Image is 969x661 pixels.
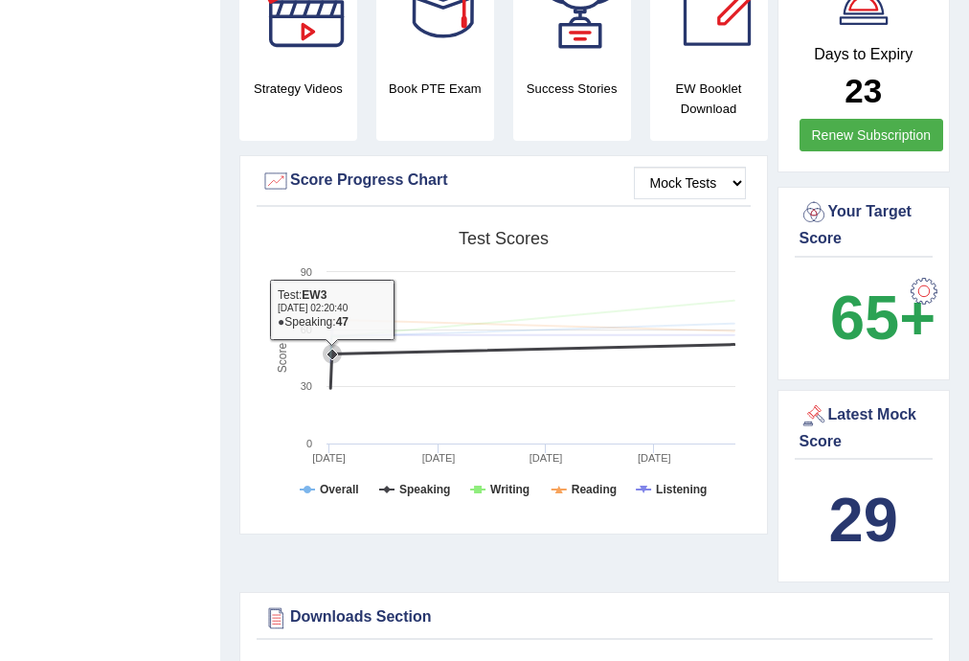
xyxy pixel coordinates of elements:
b: 23 [845,72,882,109]
tspan: Score [276,343,289,374]
div: Downloads Section [261,604,928,632]
h4: Book PTE Exam [376,79,494,99]
text: 90 [301,266,312,278]
tspan: [DATE] [312,452,346,464]
h4: Strategy Videos [239,79,357,99]
a: Renew Subscription [800,119,944,151]
text: 60 [301,324,312,335]
tspan: [DATE] [530,452,563,464]
div: Latest Mock Score [800,401,929,453]
text: 30 [301,380,312,392]
b: 65+ [830,283,935,353]
tspan: Reading [572,483,617,496]
h4: EW Booklet Download [650,79,768,119]
tspan: [DATE] [422,452,456,464]
h4: Days to Expiry [800,46,929,63]
tspan: Speaking [399,483,450,496]
div: Your Target Score [800,198,929,250]
tspan: Writing [490,483,530,496]
tspan: Overall [320,483,359,496]
div: Score Progress Chart [261,167,746,195]
h4: Success Stories [513,79,631,99]
text: 0 [306,438,312,449]
tspan: [DATE] [638,452,671,464]
tspan: Listening [656,483,707,496]
tspan: Test scores [459,229,549,248]
b: 29 [829,485,898,555]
